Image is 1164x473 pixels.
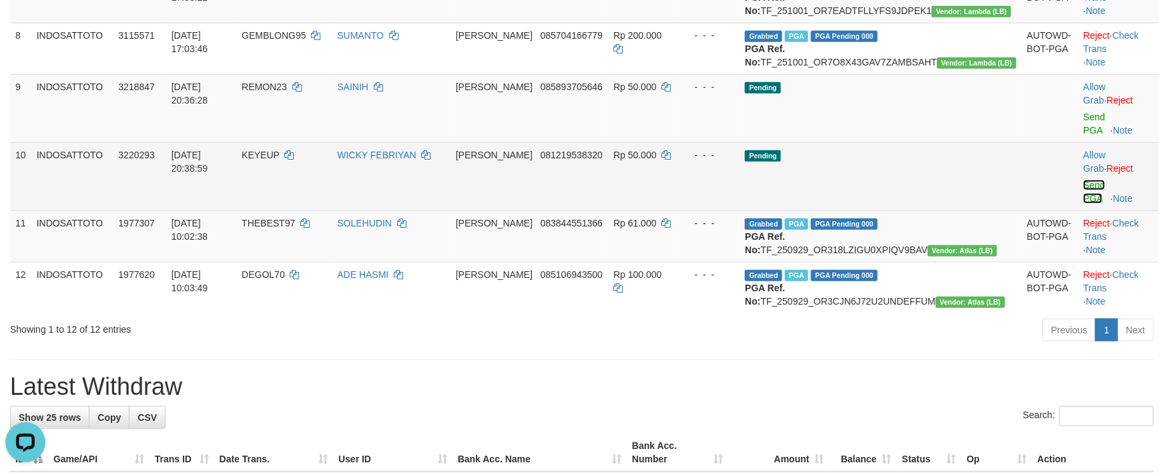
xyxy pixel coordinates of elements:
a: Reject [1107,163,1133,174]
td: 10 [10,142,31,210]
a: WICKY FEBRIYAN [337,150,416,160]
th: Bank Acc. Name: activate to sort column ascending [453,434,627,472]
span: Rp 61.000 [613,218,657,228]
a: Reject [1083,269,1110,280]
td: TF_250929_OR318LZIGU0XPIQV9BAV [740,210,1021,262]
th: Op: activate to sort column ascending [962,434,1033,472]
span: [DATE] 10:03:49 [172,269,208,293]
td: INDOSATTOTO [31,142,113,210]
td: 12 [10,262,31,313]
span: THEBEST97 [242,218,295,228]
a: Next [1117,319,1154,341]
h1: Latest Withdraw [10,373,1154,400]
a: Send PGA [1083,180,1105,204]
a: Previous [1043,319,1096,341]
span: PGA Pending [811,218,878,230]
td: AUTOWD-BOT-PGA [1022,23,1078,74]
td: AUTOWD-BOT-PGA [1022,210,1078,262]
th: Game/API: activate to sort column ascending [48,434,150,472]
span: Pending [745,82,781,94]
span: GEMBLONG95 [242,30,306,41]
span: [PERSON_NAME] [456,150,533,160]
span: Grabbed [745,218,782,230]
div: - - - [684,29,735,42]
td: 11 [10,210,31,262]
span: 1977620 [118,269,155,280]
span: Vendor URL: https://dashboard.q2checkout.com/secure [936,297,1005,308]
span: Copy 085704166779 to clipboard [541,30,603,41]
a: Note [1113,125,1133,136]
a: Note [1086,296,1106,307]
b: PGA Ref. No: [745,283,785,307]
th: Status: activate to sort column ascending [897,434,962,472]
a: CSV [129,406,166,429]
label: Search: [1023,406,1154,426]
b: PGA Ref. No: [745,231,785,255]
a: SAINIH [337,82,368,92]
a: Send PGA [1083,112,1105,136]
a: Allow Grab [1083,82,1105,106]
td: · · [1078,23,1159,74]
td: INDOSATTOTO [31,210,113,262]
input: Search: [1059,406,1154,426]
a: Copy [89,406,129,429]
span: Marked by bykanggota2 [785,31,808,42]
th: Balance: activate to sort column ascending [830,434,897,472]
a: Reject [1083,218,1110,228]
a: SOLEHUDIN [337,218,392,228]
span: Vendor URL: https://dashboard.q2checkout.com/secure [937,57,1016,69]
td: · · [1078,262,1159,313]
span: [PERSON_NAME] [456,30,533,41]
span: REMON23 [242,82,287,92]
th: Trans ID: activate to sort column ascending [150,434,214,472]
td: INDOSATTOTO [31,23,113,74]
a: Show 25 rows [10,406,89,429]
span: Rp 100.000 [613,269,661,280]
span: KEYEUP [242,150,280,160]
td: AUTOWD-BOT-PGA [1022,262,1078,313]
td: INDOSATTOTO [31,262,113,313]
span: Copy 085893705646 to clipboard [541,82,603,92]
span: Show 25 rows [19,412,81,423]
td: · · [1078,210,1159,262]
a: Check Trans [1083,218,1139,242]
span: · [1083,150,1107,174]
th: Action [1033,434,1154,472]
span: Rp 50.000 [613,82,657,92]
span: 3218847 [118,82,155,92]
b: PGA Ref. No: [745,43,785,67]
a: 1 [1095,319,1118,341]
span: [PERSON_NAME] [456,218,533,228]
span: Copy 081219538320 to clipboard [541,150,603,160]
td: 8 [10,23,31,74]
span: 3115571 [118,30,155,41]
span: Pending [745,150,781,162]
th: Date Trans.: activate to sort column ascending [214,434,333,472]
span: Copy 083844551366 to clipboard [541,218,603,228]
a: Note [1086,57,1106,67]
a: Note [1086,245,1106,255]
td: · [1078,142,1159,210]
th: Amount: activate to sort column ascending [728,434,830,472]
span: DEGOL70 [242,269,285,280]
span: Marked by bykanggota2 [785,270,808,281]
a: ADE HASMI [337,269,388,280]
span: [DATE] 17:03:46 [172,30,208,54]
span: [PERSON_NAME] [456,82,533,92]
span: PGA Pending [811,31,878,42]
span: Vendor URL: https://dashboard.q2checkout.com/secure [928,245,997,257]
span: [DATE] 20:36:28 [172,82,208,106]
a: Note [1113,193,1133,204]
a: Allow Grab [1083,150,1105,174]
button: Open LiveChat chat widget [5,5,45,45]
span: 3220293 [118,150,155,160]
span: [DATE] 10:02:38 [172,218,208,242]
td: · [1078,74,1159,142]
a: Reject [1083,30,1110,41]
span: Marked by bykanggota2 [785,218,808,230]
div: - - - [684,148,735,162]
div: - - - [684,216,735,230]
span: Rp 50.000 [613,150,657,160]
a: Check Trans [1083,269,1139,293]
span: Copy 085106943500 to clipboard [541,269,603,280]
